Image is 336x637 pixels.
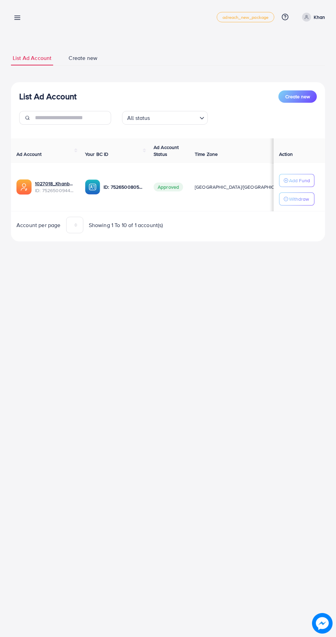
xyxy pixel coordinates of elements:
[279,174,314,187] button: Add Fund
[104,183,143,191] p: ID: 7526500805902909457
[278,90,317,103] button: Create new
[85,179,100,195] img: ic-ba-acc.ded83a64.svg
[16,221,61,229] span: Account per page
[217,12,274,22] a: adreach_new_package
[13,54,51,62] span: List Ad Account
[152,112,197,123] input: Search for option
[16,151,42,158] span: Ad Account
[122,111,208,125] div: Search for option
[285,93,310,100] span: Create new
[279,192,314,205] button: Withdraw
[312,613,333,634] img: image
[289,176,310,185] p: Add Fund
[35,180,74,194] div: <span class='underline'>1027018_Khanbhia_1752400071646</span></br>7526500944935256080
[289,195,309,203] p: Withdraw
[195,151,218,158] span: Time Zone
[85,151,109,158] span: Your BC ID
[314,13,325,21] p: Khan
[126,113,152,123] span: All status
[16,179,32,195] img: ic-ads-acc.e4c84228.svg
[279,151,293,158] span: Action
[35,180,74,187] a: 1027018_Khanbhia_1752400071646
[299,13,325,22] a: Khan
[35,187,74,194] span: ID: 7526500944935256080
[223,15,268,20] span: adreach_new_package
[89,221,163,229] span: Showing 1 To 10 of 1 account(s)
[154,183,183,191] span: Approved
[69,54,97,62] span: Create new
[195,184,290,190] span: [GEOGRAPHIC_DATA]/[GEOGRAPHIC_DATA]
[19,91,76,101] h3: List Ad Account
[154,144,179,158] span: Ad Account Status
